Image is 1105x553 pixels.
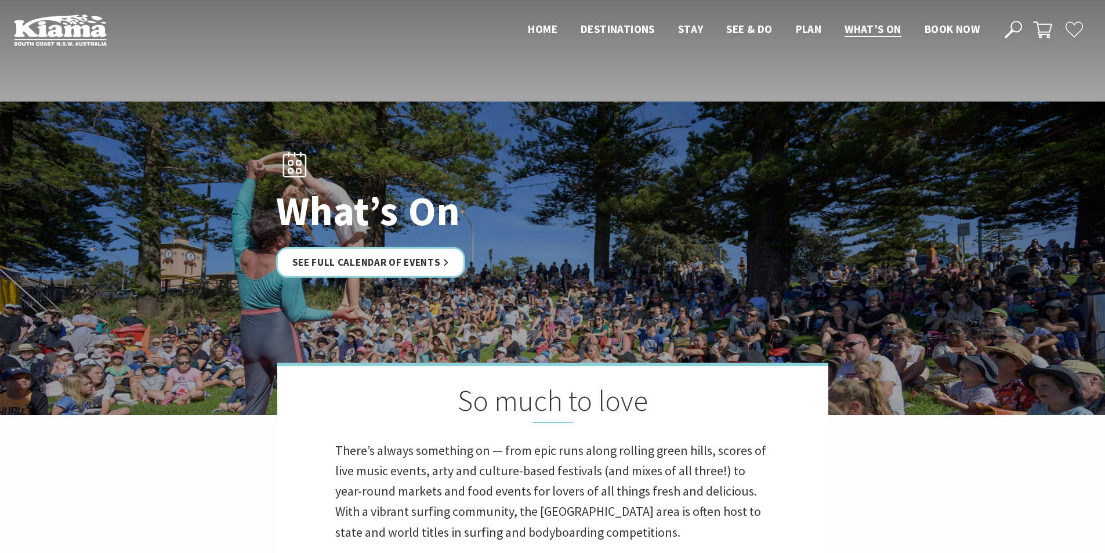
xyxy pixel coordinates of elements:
span: Book now [925,22,980,36]
p: There’s always something on — from epic runs along rolling green hills, scores of live music even... [335,440,770,543]
span: Destinations [581,22,655,36]
span: Stay [678,22,704,36]
span: Home [528,22,557,36]
nav: Main Menu [516,20,991,39]
h2: So much to love [335,384,770,423]
h1: What’s On [276,188,604,233]
span: Plan [796,22,822,36]
a: See Full Calendar of Events [276,247,466,277]
img: Kiama Logo [14,14,107,46]
span: What’s On [845,22,901,36]
span: See & Do [726,22,772,36]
